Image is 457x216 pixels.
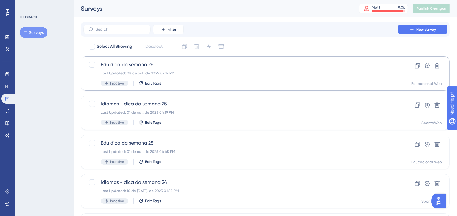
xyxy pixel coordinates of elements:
[101,179,381,186] span: Idiomas - dica da semana 24
[138,159,161,164] button: Edit Tags
[145,199,161,203] span: Edit Tags
[20,15,37,20] div: FEEDBACK
[416,27,436,32] span: New Survey
[413,4,450,13] button: Publish Changes
[14,2,38,9] span: Need Help?
[110,81,124,86] span: Inactive
[138,199,161,203] button: Edit Tags
[101,100,381,108] span: Idiomas - dica da semana 25
[398,5,405,10] div: 94 %
[110,159,124,164] span: Inactive
[138,81,161,86] button: Edit Tags
[153,25,184,34] button: Filter
[168,27,176,32] span: Filter
[81,4,344,13] div: Surveys
[101,139,381,147] span: Edu dica da semana 25
[140,41,168,52] button: Deselect
[101,61,381,68] span: Edu dica da semana 26
[411,81,442,86] div: Educacional Web
[96,27,145,32] input: Search
[20,27,47,38] button: Surveys
[101,71,381,76] div: Last Updated: 08 de out. de 2025 09:19 PM
[421,120,442,125] div: SponteWeb
[431,192,450,210] iframe: UserGuiding AI Assistant Launcher
[110,120,124,125] span: Inactive
[101,110,381,115] div: Last Updated: 01 de out. de 2025 04:19 PM
[101,188,381,193] div: Last Updated: 10 de [DATE]. de 2025 01:55 PM
[421,199,442,204] div: SponteWeb
[97,43,132,50] span: Select All Showing
[372,5,380,10] div: MAU
[145,120,161,125] span: Edit Tags
[145,159,161,164] span: Edit Tags
[110,199,124,203] span: Inactive
[101,149,381,154] div: Last Updated: 01 de out. de 2025 04:45 PM
[398,25,447,34] button: New Survey
[411,160,442,165] div: Educacional Web
[138,120,161,125] button: Edit Tags
[417,6,446,11] span: Publish Changes
[145,81,161,86] span: Edit Tags
[145,43,163,50] span: Deselect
